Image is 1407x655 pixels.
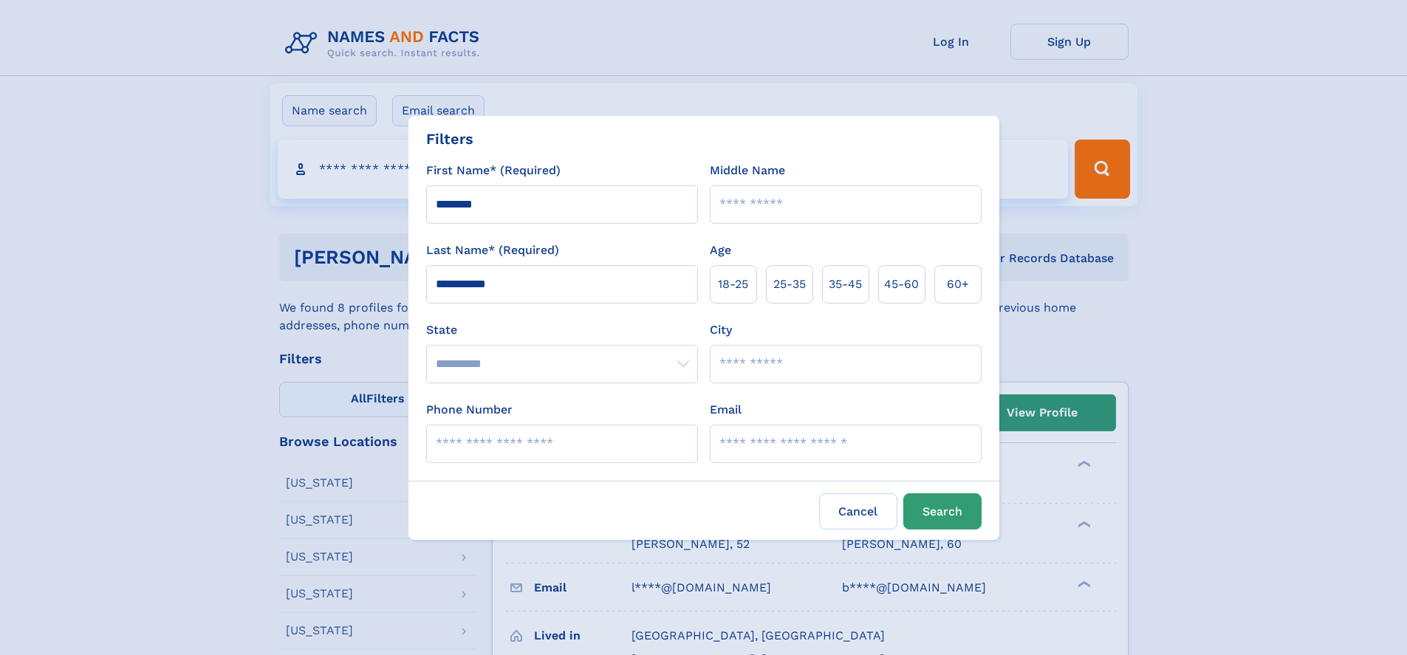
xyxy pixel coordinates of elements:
span: 18‑25 [718,275,748,293]
label: Cancel [819,493,897,529]
span: 35‑45 [829,275,862,293]
label: Last Name* (Required) [426,241,559,259]
label: Email [710,401,742,419]
span: 25‑35 [773,275,806,293]
span: 45‑60 [884,275,919,293]
label: Middle Name [710,162,785,179]
span: 60+ [947,275,969,293]
label: Phone Number [426,401,513,419]
label: Age [710,241,731,259]
label: State [426,321,698,339]
label: City [710,321,732,339]
div: Filters [426,128,473,150]
label: First Name* (Required) [426,162,561,179]
button: Search [903,493,982,529]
